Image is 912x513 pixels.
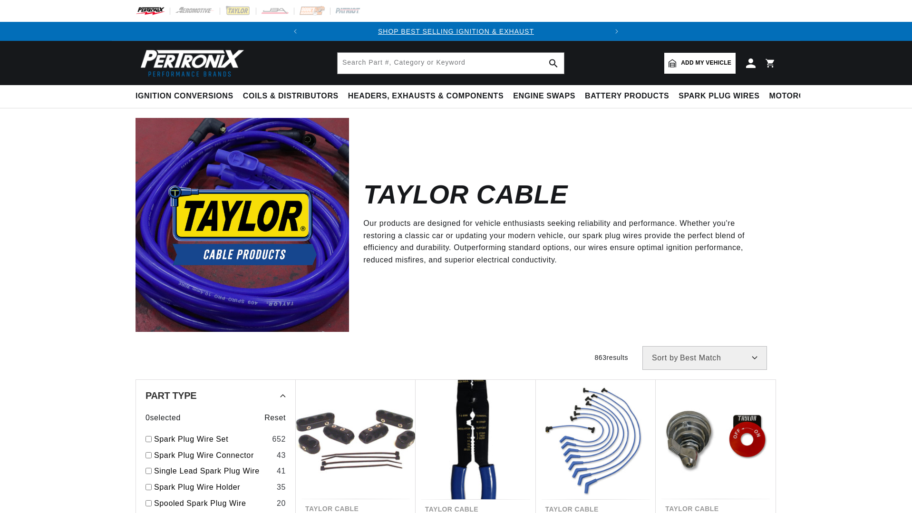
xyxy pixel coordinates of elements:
div: 43 [277,449,286,462]
img: Pertronix [136,47,245,79]
span: Part Type [146,391,196,400]
button: search button [543,53,564,74]
span: Battery Products [585,91,669,101]
a: SHOP BEST SELLING IGNITION & EXHAUST [378,28,534,35]
a: Spark Plug Wire Holder [154,481,273,494]
span: Add my vehicle [681,58,731,68]
a: Spooled Spark Plug Wire [154,497,273,510]
span: 0 selected [146,412,181,424]
summary: Ignition Conversions [136,85,238,107]
summary: Engine Swaps [508,85,580,107]
select: Sort by [642,346,767,370]
span: Spark Plug Wires [679,91,759,101]
div: 1 of 2 [305,26,607,37]
img: Taylor Cable [136,118,349,331]
span: Reset [264,412,286,424]
a: Single Lead Spark Plug Wire [154,465,273,477]
h2: Taylor Cable [363,184,568,206]
a: Add my vehicle [664,53,736,74]
p: Our products are designed for vehicle enthusiasts seeking reliability and performance. Whether yo... [363,217,762,266]
summary: Headers, Exhausts & Components [343,85,508,107]
span: Motorcycle [769,91,826,101]
summary: Motorcycle [765,85,831,107]
input: Search Part #, Category or Keyword [338,53,564,74]
slideshow-component: Translation missing: en.sections.announcements.announcement_bar [112,22,800,41]
summary: Spark Plug Wires [674,85,764,107]
span: Sort by [652,354,678,362]
span: Ignition Conversions [136,91,233,101]
summary: Coils & Distributors [238,85,343,107]
summary: Battery Products [580,85,674,107]
div: Announcement [305,26,607,37]
span: 863 results [594,354,628,361]
span: Coils & Distributors [243,91,339,101]
div: 652 [272,433,286,445]
a: Spark Plug Wire Set [154,433,268,445]
div: 20 [277,497,286,510]
span: Engine Swaps [513,91,575,101]
button: Translation missing: en.sections.announcements.previous_announcement [286,22,305,41]
div: 35 [277,481,286,494]
button: Translation missing: en.sections.announcements.next_announcement [607,22,626,41]
span: Headers, Exhausts & Components [348,91,504,101]
div: 41 [277,465,286,477]
a: Spark Plug Wire Connector [154,449,273,462]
